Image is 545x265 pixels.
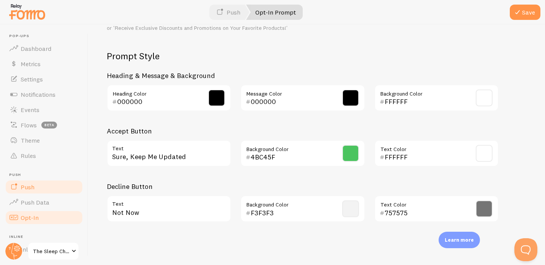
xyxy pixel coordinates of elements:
a: Dashboard [5,41,83,56]
a: Theme [5,133,83,148]
a: The Sleep Chief [28,242,79,260]
span: Flows [21,121,37,129]
label: Text [107,195,231,208]
img: fomo-relay-logo-orange.svg [8,2,46,21]
span: Theme [21,137,40,144]
a: Push Data [5,195,83,210]
h2: Prompt Style [107,50,499,62]
span: Notifications [21,91,55,98]
span: Opt-In [21,214,39,221]
span: Rules [21,152,36,159]
span: Push [21,183,34,191]
iframe: Help Scout Beacon - Open [514,238,537,261]
label: Text [107,140,231,153]
a: Flows beta [5,117,83,133]
h3: Heading & Message & Background [107,71,499,80]
span: beta [41,122,57,128]
span: Events [21,106,39,114]
h3: Accept Button [107,127,499,135]
span: Pop-ups [9,34,83,39]
a: Notifications [5,87,83,102]
span: Dashboard [21,45,51,52]
span: The Sleep Chief [33,247,69,256]
span: Push Data [21,198,49,206]
a: Metrics [5,56,83,72]
span: Push [9,172,83,177]
span: Metrics [21,60,41,68]
a: Rules [5,148,83,163]
div: Learn more [439,232,480,248]
span: Settings [21,75,43,83]
a: Opt-In [5,210,83,225]
p: Learn more [445,236,474,244]
a: Settings [5,72,83,87]
span: Inline [9,234,83,239]
h3: Decline Button [107,182,499,191]
a: Events [5,102,83,117]
a: Push [5,179,83,195]
a: Inline [5,242,83,257]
